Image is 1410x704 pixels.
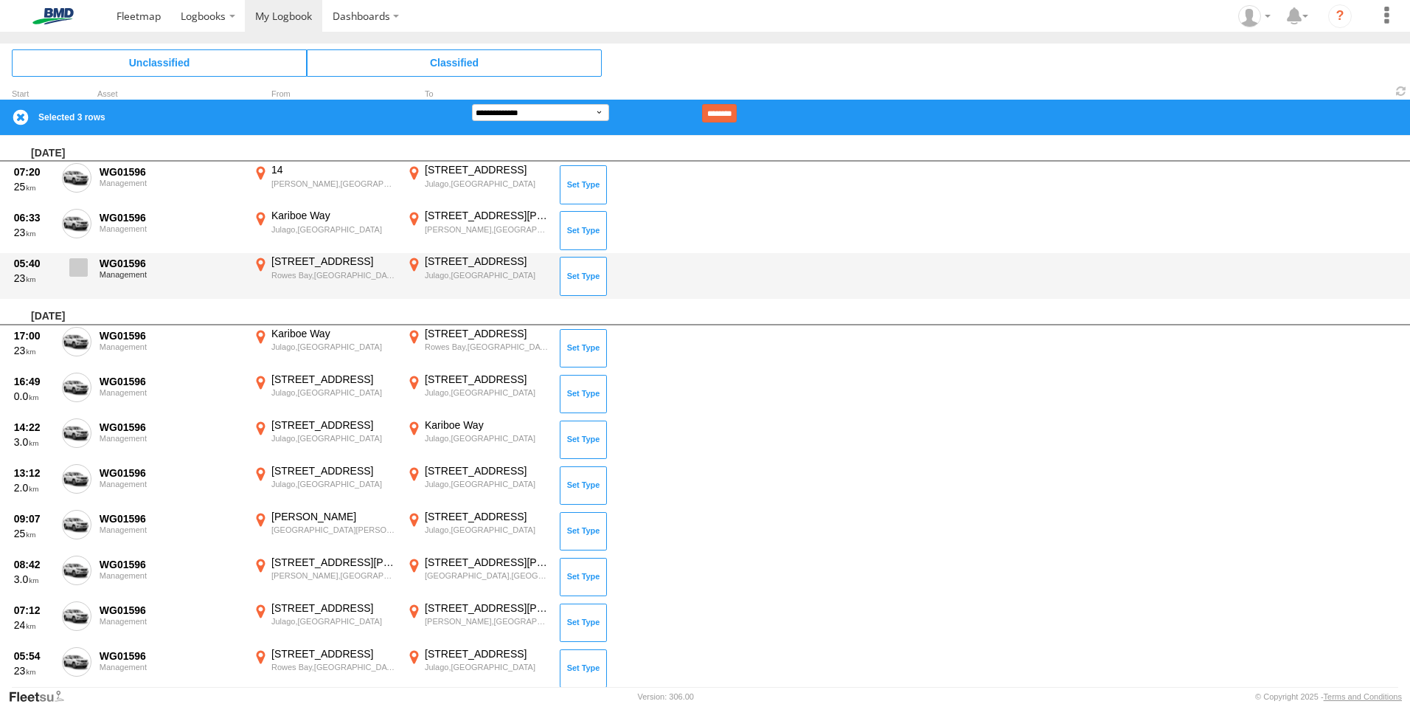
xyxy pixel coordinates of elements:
[100,421,243,434] div: WG01596
[14,512,54,525] div: 09:07
[100,342,243,351] div: Management
[425,433,549,444] div: Julago,[GEOGRAPHIC_DATA]
[14,527,54,540] div: 25
[425,342,549,352] div: Rowes Bay,[GEOGRAPHIC_DATA]
[100,179,243,187] div: Management
[271,179,396,189] div: [PERSON_NAME],[GEOGRAPHIC_DATA]
[425,525,549,535] div: Julago,[GEOGRAPHIC_DATA]
[14,435,54,449] div: 3.0
[271,662,396,672] div: Rowes Bay,[GEOGRAPHIC_DATA]
[100,211,243,224] div: WG01596
[560,604,607,642] button: Click to Set
[12,108,29,126] label: Clear Selection
[251,327,398,370] label: Click to View Event Location
[404,209,552,252] label: Click to View Event Location
[425,464,549,477] div: [STREET_ADDRESS]
[404,327,552,370] label: Click to View Event Location
[404,418,552,461] label: Click to View Event Location
[560,329,607,367] button: Click to Set
[271,224,396,235] div: Julago,[GEOGRAPHIC_DATA]
[251,373,398,415] label: Click to View Event Location
[14,329,54,342] div: 17:00
[425,616,549,627] div: [PERSON_NAME],[GEOGRAPHIC_DATA]
[560,375,607,413] button: Click to Set
[425,647,549,660] div: [STREET_ADDRESS]
[425,387,549,398] div: Julago,[GEOGRAPHIC_DATA]
[100,617,243,626] div: Management
[271,601,396,615] div: [STREET_ADDRESS]
[14,664,54,677] div: 23
[404,373,552,415] label: Click to View Event Location
[425,479,549,489] div: Julago,[GEOGRAPHIC_DATA]
[251,601,398,644] label: Click to View Event Location
[271,616,396,627] div: Julago,[GEOGRAPHIC_DATA]
[271,525,396,535] div: [GEOGRAPHIC_DATA][PERSON_NAME],[GEOGRAPHIC_DATA]
[251,255,398,297] label: Click to View Event Location
[100,649,243,663] div: WG01596
[14,573,54,586] div: 3.0
[100,375,243,388] div: WG01596
[100,480,243,489] div: Management
[12,49,307,76] span: Click to view Unclassified Trips
[560,466,607,505] button: Click to Set
[251,464,398,507] label: Click to View Event Location
[560,421,607,459] button: Click to Set
[1233,5,1276,27] div: Robert Pietrobon
[14,165,54,179] div: 07:20
[14,466,54,480] div: 13:12
[425,662,549,672] div: Julago,[GEOGRAPHIC_DATA]
[271,373,396,386] div: [STREET_ADDRESS]
[404,556,552,598] label: Click to View Event Location
[1255,692,1402,701] div: © Copyright 2025 -
[100,604,243,617] div: WG01596
[12,91,56,98] div: Click to Sort
[404,510,552,553] label: Click to View Event Location
[14,180,54,193] div: 25
[14,211,54,224] div: 06:33
[425,373,549,386] div: [STREET_ADDRESS]
[100,466,243,480] div: WG01596
[271,209,396,222] div: Kariboe Way
[638,692,694,701] div: Version: 306.00
[271,433,396,444] div: Julago,[GEOGRAPHIC_DATA]
[271,418,396,432] div: [STREET_ADDRESS]
[14,257,54,270] div: 05:40
[271,556,396,569] div: [STREET_ADDRESS][PERSON_NAME]
[560,512,607,551] button: Click to Set
[100,224,243,233] div: Management
[100,558,243,571] div: WG01596
[251,91,398,98] div: From
[271,163,396,176] div: 14
[14,272,54,285] div: 23
[1324,692,1402,701] a: Terms and Conditions
[271,510,396,523] div: [PERSON_NAME]
[271,327,396,340] div: Kariboe Way
[100,388,243,397] div: Management
[404,255,552,297] label: Click to View Event Location
[271,387,396,398] div: Julago,[GEOGRAPHIC_DATA]
[404,464,552,507] label: Click to View Event Location
[14,558,54,571] div: 08:42
[14,604,54,617] div: 07:12
[97,91,245,98] div: Asset
[271,479,396,489] div: Julago,[GEOGRAPHIC_DATA]
[307,49,602,76] span: Click to view Classified Trips
[100,434,243,443] div: Management
[560,211,607,249] button: Click to Set
[15,8,91,24] img: bmd-logo.svg
[100,525,243,534] div: Management
[271,570,396,581] div: [PERSON_NAME],[GEOGRAPHIC_DATA]
[560,165,607,204] button: Click to Set
[100,257,243,270] div: WG01596
[425,510,549,523] div: [STREET_ADDRESS]
[14,226,54,239] div: 23
[425,209,549,222] div: [STREET_ADDRESS][PERSON_NAME]
[251,510,398,553] label: Click to View Event Location
[14,375,54,388] div: 16:49
[425,327,549,340] div: [STREET_ADDRESS]
[14,344,54,357] div: 23
[560,257,607,295] button: Click to Set
[271,464,396,477] div: [STREET_ADDRESS]
[14,618,54,632] div: 24
[425,570,549,581] div: [GEOGRAPHIC_DATA],[GEOGRAPHIC_DATA]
